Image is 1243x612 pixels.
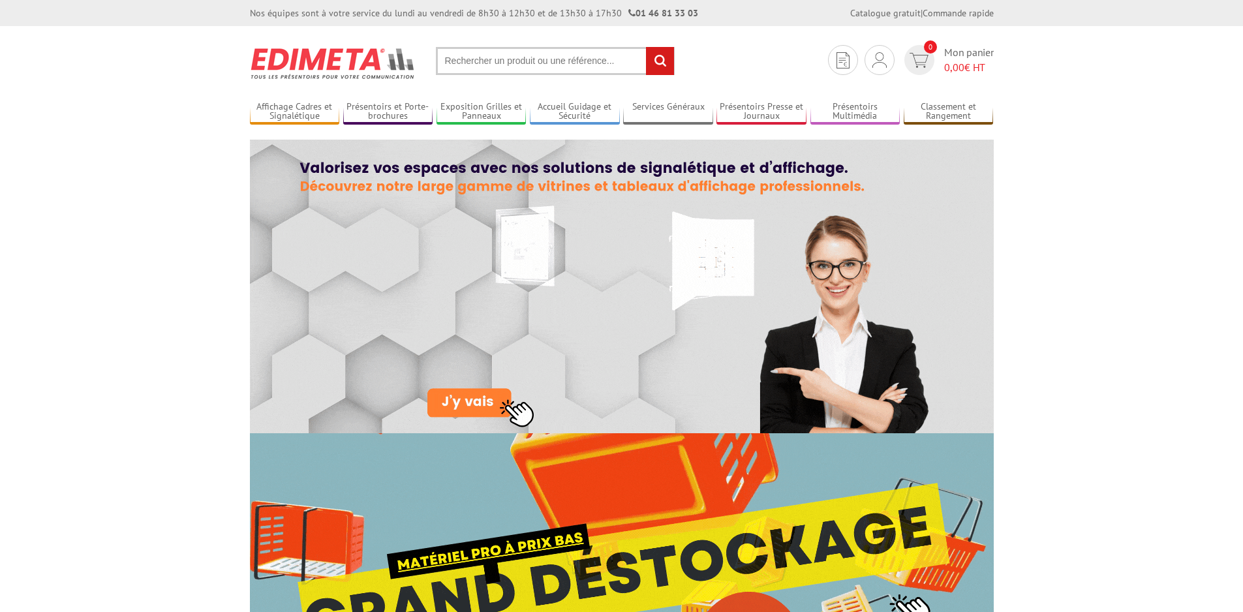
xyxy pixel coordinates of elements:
a: Présentoirs et Porte-brochures [343,101,433,123]
div: Nos équipes sont à votre service du lundi au vendredi de 8h30 à 12h30 et de 13h30 à 17h30 [250,7,698,20]
img: Présentoir, panneau, stand - Edimeta - PLV, affichage, mobilier bureau, entreprise [250,39,416,87]
img: devis rapide [910,53,928,68]
div: | [850,7,994,20]
a: Commande rapide [923,7,994,19]
input: Rechercher un produit ou une référence... [436,47,675,75]
a: Présentoirs Presse et Journaux [716,101,806,123]
img: devis rapide [872,52,887,68]
a: Accueil Guidage et Sécurité [530,101,620,123]
a: Exposition Grilles et Panneaux [437,101,527,123]
strong: 01 46 81 33 03 [628,7,698,19]
span: € HT [944,60,994,75]
a: Affichage Cadres et Signalétique [250,101,340,123]
span: 0,00 [944,61,964,74]
img: devis rapide [836,52,850,69]
a: Services Généraux [623,101,713,123]
a: devis rapide 0 Mon panier 0,00€ HT [901,45,994,75]
span: Mon panier [944,45,994,75]
a: Catalogue gratuit [850,7,921,19]
input: rechercher [646,47,674,75]
span: 0 [924,40,937,54]
a: Classement et Rangement [904,101,994,123]
a: Présentoirs Multimédia [810,101,900,123]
